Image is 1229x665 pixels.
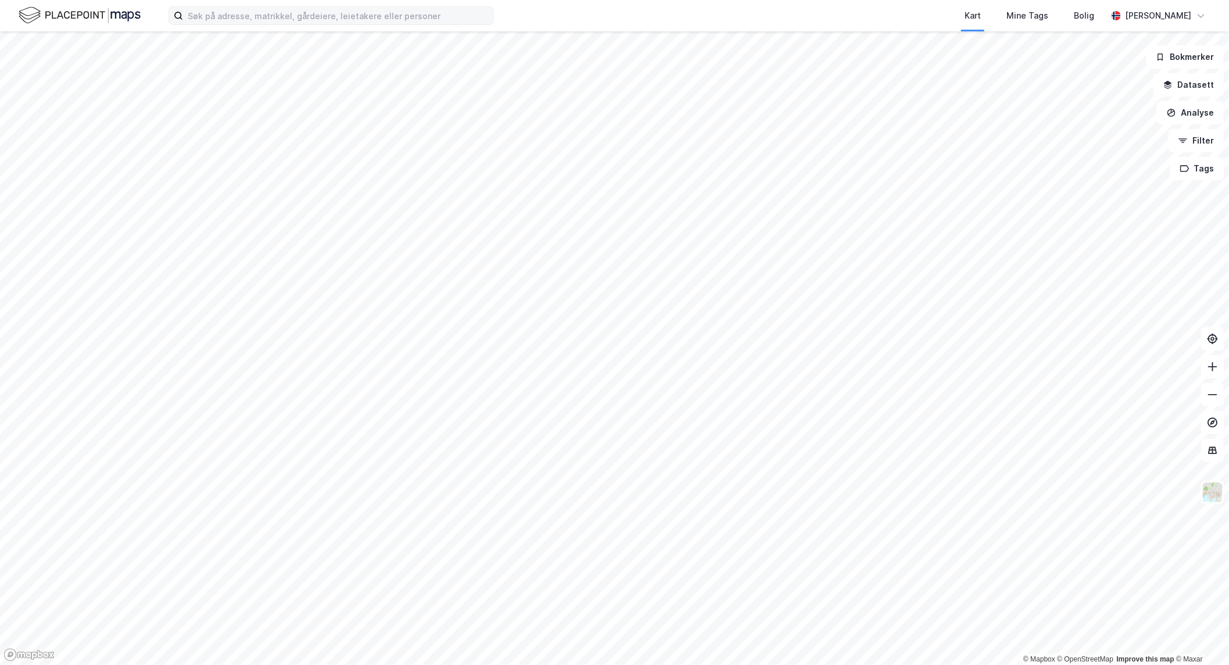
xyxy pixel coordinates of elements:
div: Kart [965,9,981,23]
img: logo.f888ab2527a4732fd821a326f86c7f29.svg [19,5,141,26]
div: Mine Tags [1006,9,1048,23]
div: [PERSON_NAME] [1126,9,1192,23]
div: Kontrollprogram for chat [1171,609,1229,665]
div: Bolig [1074,9,1094,23]
iframe: Chat Widget [1171,609,1229,665]
input: Søk på adresse, matrikkel, gårdeiere, leietakere eller personer [183,7,493,24]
